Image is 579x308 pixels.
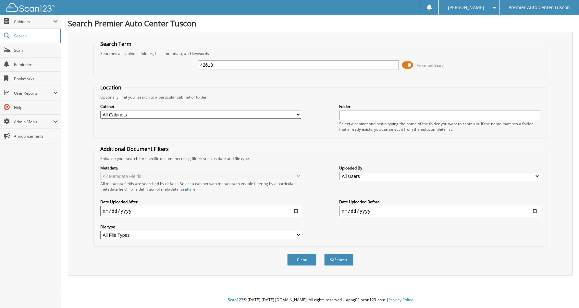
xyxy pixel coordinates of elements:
[14,33,57,39] span: Search
[228,297,243,302] span: Scan123
[417,63,446,68] span: Advanced Search
[100,181,301,192] div: All metadata fields are searched by default. Select a cabinet with metadata to enable filtering b...
[100,199,301,205] label: Date Uploaded After
[187,186,195,192] a: here
[14,119,53,125] span: Admin Menu
[448,6,484,9] span: [PERSON_NAME]
[97,156,544,161] div: Enhance your search for specific documents using filters such as date and file type.
[388,297,413,302] a: Privacy Policy
[68,18,573,29] h1: Search Premier Auto Center Tuscon
[14,105,58,110] span: Help
[100,224,301,230] label: File type
[97,84,125,91] legend: Location
[97,145,172,153] legend: Additional Document Filters
[14,76,58,82] span: Bookmarks
[100,165,301,171] label: Metadata
[6,3,55,12] img: scan123-logo-white.svg
[97,40,135,47] legend: Search Term
[14,62,58,67] span: Reminders
[100,104,301,109] label: Cabinet
[339,199,540,205] label: Date Uploaded Before
[339,104,540,109] label: Folder
[97,51,544,56] div: Searches all cabinets, folders, files, metadata, and keywords
[509,6,570,9] span: Premier Auto Center Tuscon
[339,206,540,216] input: end
[339,165,540,171] label: Uploaded By
[287,254,316,266] button: Clear
[97,94,544,100] div: Optionally limit your search to a particular cabinet or folder
[14,19,53,24] span: Cabinets
[61,292,579,308] div: © [DATE]-[DATE] [DOMAIN_NAME]. All rights reserved | appg02-scan123-com |
[339,121,540,132] div: Select a cabinet and begin typing the name of the folder you want to search in. If the name match...
[14,133,58,139] span: Announcements
[14,47,58,53] span: Scan
[14,90,53,96] span: User Reports
[100,206,301,216] input: start
[324,254,353,266] button: Search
